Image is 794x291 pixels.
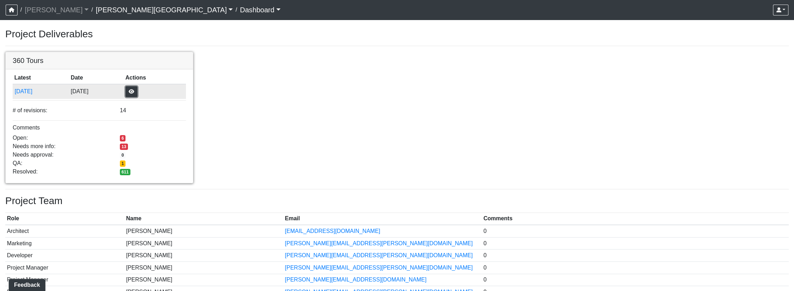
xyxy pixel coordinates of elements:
td: Marketing [5,237,124,249]
a: [PERSON_NAME][EMAIL_ADDRESS][DOMAIN_NAME] [285,277,426,283]
td: Developer [5,249,124,262]
h3: Project Team [5,195,789,207]
td: [PERSON_NAME] [124,237,283,249]
a: Dashboard [240,3,280,17]
span: / [89,3,96,17]
iframe: Ybug feedback widget [5,277,47,291]
a: [EMAIL_ADDRESS][DOMAIN_NAME] [285,228,380,234]
td: [PERSON_NAME] [124,261,283,274]
td: [PERSON_NAME] [124,274,283,286]
td: [PERSON_NAME] [124,225,283,237]
a: [PERSON_NAME][EMAIL_ADDRESS][PERSON_NAME][DOMAIN_NAME] [285,240,472,246]
span: / [233,3,240,17]
span: / [18,3,25,17]
th: Role [5,213,124,225]
th: Email [283,213,482,225]
a: [PERSON_NAME][EMAIL_ADDRESS][PERSON_NAME][DOMAIN_NAME] [285,252,472,258]
td: 0 [482,237,789,249]
td: Project Manager [5,274,124,286]
a: [PERSON_NAME][EMAIL_ADDRESS][PERSON_NAME][DOMAIN_NAME] [285,265,472,271]
button: [DATE] [14,87,67,96]
a: [PERSON_NAME] [25,3,89,17]
td: 0 [482,274,789,286]
td: 0 [482,225,789,237]
td: 8f1oBR6JE6ATm6Xh8T7m1r [13,84,69,99]
a: [PERSON_NAME][GEOGRAPHIC_DATA] [96,3,233,17]
td: Architect [5,225,124,237]
td: [PERSON_NAME] [124,249,283,262]
td: 0 [482,249,789,262]
td: 0 [482,261,789,274]
th: Comments [482,213,789,225]
td: Project Manager [5,261,124,274]
th: Name [124,213,283,225]
h3: Project Deliverables [5,28,789,40]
